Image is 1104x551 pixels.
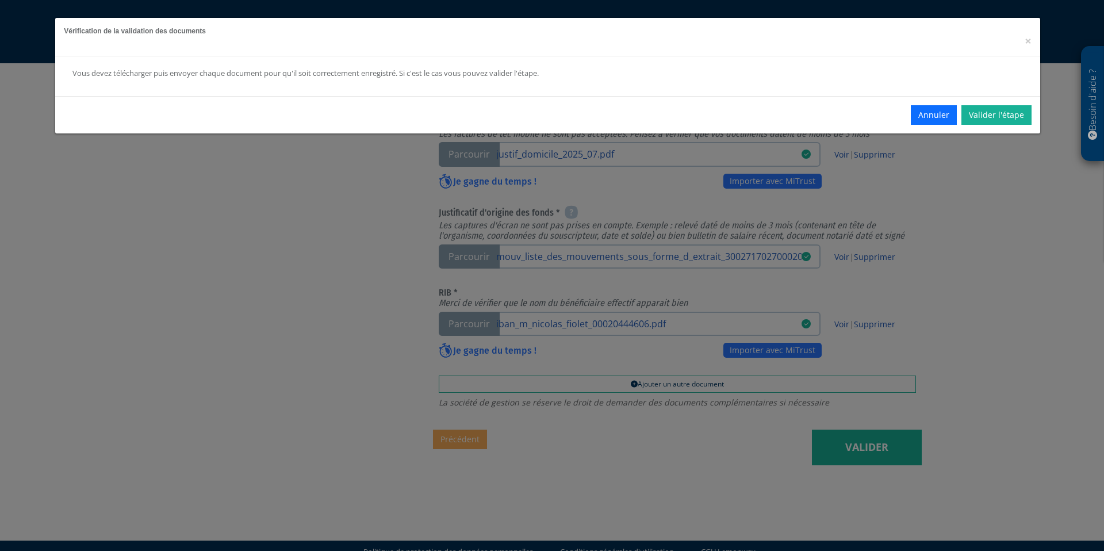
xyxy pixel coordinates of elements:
[961,105,1032,125] a: Valider l'étape
[911,105,957,125] button: Annuler
[1025,33,1032,49] span: ×
[72,68,833,79] div: Vous devez télécharger puis envoyer chaque document pour qu'il soit correctement enregistré. Si c...
[64,26,1032,36] h5: Vérification de la validation des documents
[1025,35,1032,47] button: Close
[1086,52,1099,156] p: Besoin d'aide ?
